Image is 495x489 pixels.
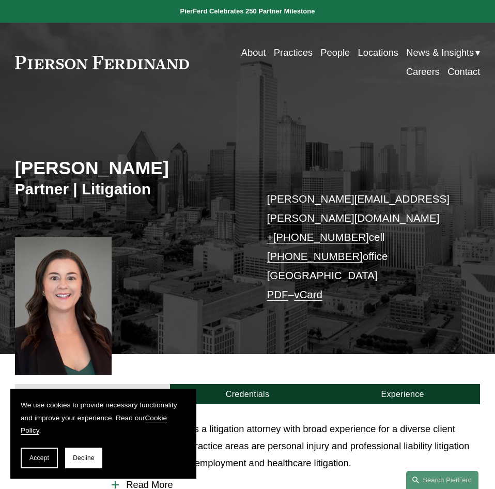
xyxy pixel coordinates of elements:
a: vCard [294,288,322,300]
a: [PERSON_NAME][EMAIL_ADDRESS][PERSON_NAME][DOMAIN_NAME] [267,193,450,224]
a: About [241,43,266,63]
h3: Partner | Litigation [15,180,247,199]
a: Locations [358,43,398,63]
span: Decline [73,454,95,462]
button: Accept [21,448,58,468]
a: People [320,43,350,63]
a: Practices [274,43,313,63]
p: cell office [GEOGRAPHIC_DATA] – [267,189,461,304]
a: PDF [267,288,288,300]
a: Search this site [406,471,478,489]
a: [PHONE_NUMBER] [273,231,369,243]
a: [PHONE_NUMBER] [267,250,363,262]
p: [PERSON_NAME] is a litigation attorney with broad experience for a diverse client base. Her prima... [112,421,480,472]
section: Cookie banner [10,389,196,479]
a: Experience [325,384,480,404]
a: About [15,384,170,404]
a: + [267,231,273,243]
a: Contact [447,63,480,82]
h2: [PERSON_NAME] [15,157,247,179]
p: We use cookies to provide necessary functionality and improve your experience. Read our . [21,399,186,437]
button: Decline [65,448,102,468]
span: Accept [29,454,49,462]
a: Credentials [170,384,325,404]
span: News & Insights [406,44,474,62]
a: folder dropdown [406,43,480,63]
a: Careers [406,63,440,82]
